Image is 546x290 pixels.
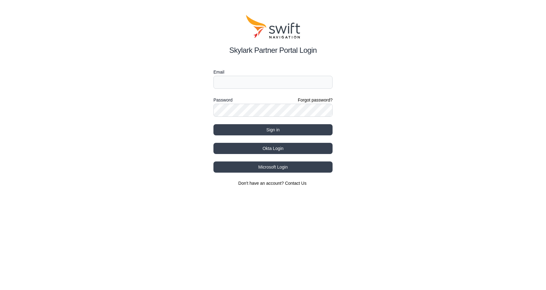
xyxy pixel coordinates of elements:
button: Sign in [213,124,333,135]
section: Don't have an account? [213,180,333,186]
label: Email [213,68,333,76]
button: Microsoft Login [213,161,333,173]
h2: Skylark Partner Portal Login [213,45,333,56]
a: Forgot password? [298,97,333,103]
a: Contact Us [285,181,307,186]
label: Password [213,96,232,104]
button: Okta Login [213,143,333,154]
